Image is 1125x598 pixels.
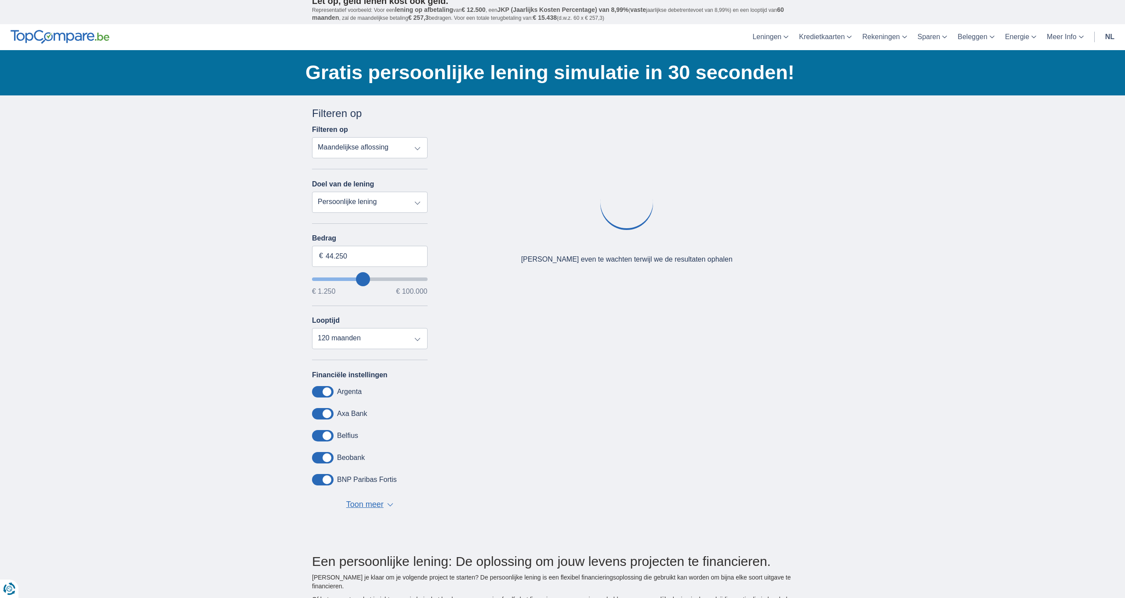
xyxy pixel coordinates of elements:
[912,24,953,50] a: Sparen
[408,14,429,21] span: € 257,3
[312,277,428,281] input: wantToBorrow
[312,6,813,22] p: Representatief voorbeeld: Voor een van , een ( jaarlijkse debetrentevoet van 8,99%) en een loopti...
[312,371,388,379] label: Financiële instellingen
[1042,24,1089,50] a: Meer Info
[747,24,794,50] a: Leningen
[497,6,629,13] span: JKP (Jaarlijks Kosten Percentage) van 8,99%
[1100,24,1120,50] a: nl
[533,14,557,21] span: € 15.438
[312,106,428,121] div: Filteren op
[319,251,323,261] span: €
[630,6,646,13] span: vaste
[461,6,486,13] span: € 12.500
[396,288,427,295] span: € 100.000
[1000,24,1042,50] a: Energie
[395,6,453,13] span: lening op afbetaling
[312,234,428,242] label: Bedrag
[312,180,374,188] label: Doel van de lening
[312,288,335,295] span: € 1.250
[857,24,912,50] a: Rekeningen
[337,476,397,484] label: BNP Paribas Fortis
[11,30,109,44] img: TopCompare
[337,432,358,440] label: Belfius
[305,59,813,86] h1: Gratis persoonlijke lening simulatie in 30 seconden!
[337,454,365,462] label: Beobank
[346,499,384,510] span: Toon meer
[312,573,813,591] p: [PERSON_NAME] je klaar om je volgende project te starten? De persoonlijke lening is een flexibel ...
[312,6,784,21] span: 60 maanden
[337,388,362,396] label: Argenta
[521,255,733,265] div: [PERSON_NAME] even te wachten terwijl we de resultaten ophalen
[952,24,1000,50] a: Beleggen
[312,554,813,569] h2: Een persoonlijke lening: De oplossing om jouw levens projecten te financieren.
[312,126,348,134] label: Filteren op
[387,503,393,507] span: ▼
[337,410,367,418] label: Axa Bank
[312,317,340,325] label: Looptijd
[794,24,857,50] a: Kredietkaarten
[344,499,396,511] button: Toon meer ▼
